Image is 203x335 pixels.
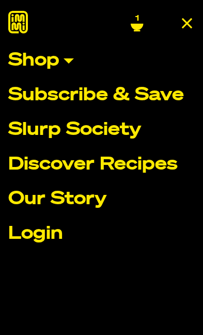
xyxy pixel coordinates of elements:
a: 1 [131,14,144,32]
button: close menu [178,18,195,28]
span: 1 [135,14,139,23]
a: Login [8,225,195,243]
a: Our Story [8,190,195,208]
a: Shop [8,52,195,70]
a: Discover Recipes [8,156,195,174]
a: Slurp Society [8,121,195,139]
a: Subscribe & Save [8,86,195,104]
